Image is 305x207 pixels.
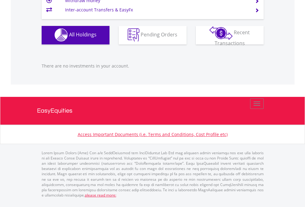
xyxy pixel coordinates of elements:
img: transactions-zar-wht.png [209,26,233,40]
a: EasyEquities [37,97,268,125]
button: Recent Transactions [196,26,264,44]
span: Pending Orders [141,31,177,38]
span: Recent Transactions [215,29,250,47]
p: Lorem Ipsum Dolors (Ame) Con a/e SeddOeiusmod tem InciDiduntut Lab Etd mag aliquaen admin veniamq... [42,150,264,198]
img: pending_instructions-wht.png [128,28,139,42]
a: Access Important Documents (i.e. Terms and Conditions, Cost Profile etc) [78,131,228,137]
a: please read more: [85,193,116,198]
td: Inter-account Transfers & EasyFx [65,5,247,14]
button: Pending Orders [119,26,187,44]
span: All Holdings [69,31,97,38]
button: All Holdings [42,26,109,44]
img: holdings-wht.png [55,28,68,42]
p: There are no investments in your account. [42,63,264,69]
